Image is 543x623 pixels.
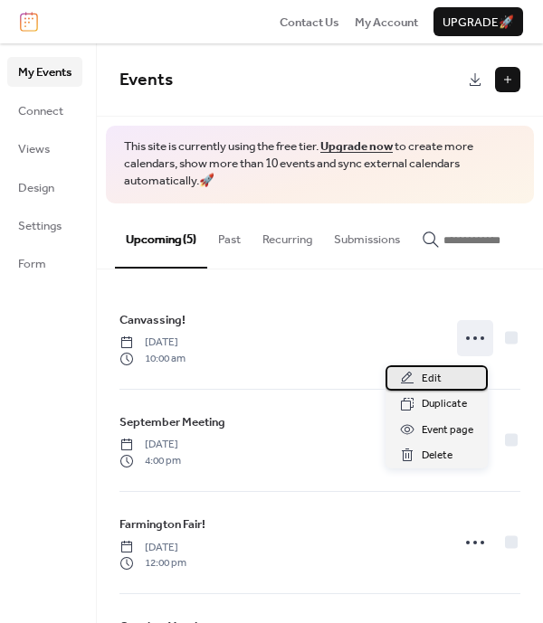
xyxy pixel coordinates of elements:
[320,135,393,158] a: Upgrade now
[355,13,418,31] a: My Account
[20,12,38,32] img: logo
[119,63,173,97] span: Events
[7,96,82,125] a: Connect
[119,412,225,432] a: September Meeting
[7,57,82,86] a: My Events
[119,335,186,351] span: [DATE]
[18,63,71,81] span: My Events
[207,203,252,267] button: Past
[119,311,186,329] span: Canvassing!
[280,13,339,31] a: Contact Us
[119,437,181,453] span: [DATE]
[7,134,82,163] a: Views
[422,447,452,465] span: Delete
[7,249,82,278] a: Form
[119,555,186,571] span: 12:00 pm
[355,14,418,32] span: My Account
[280,14,339,32] span: Contact Us
[115,203,207,269] button: Upcoming (5)
[119,515,205,533] span: Farmington Fair!
[422,421,473,439] span: Event page
[7,173,82,202] a: Design
[119,514,205,534] a: Farmington Fair!
[18,217,62,235] span: Settings
[119,310,186,330] a: Canvassing!
[252,203,323,267] button: Recurring
[433,7,523,36] button: Upgrade🚀
[18,179,54,197] span: Design
[119,453,181,469] span: 4:00 pm
[18,102,63,120] span: Connect
[422,370,442,388] span: Edit
[7,211,82,240] a: Settings
[124,138,516,190] span: This site is currently using the free tier. to create more calendars, show more than 10 events an...
[18,140,50,158] span: Views
[119,540,186,556] span: [DATE]
[422,395,467,413] span: Duplicate
[119,351,186,367] span: 10:00 am
[443,14,514,32] span: Upgrade 🚀
[18,255,46,273] span: Form
[323,203,411,267] button: Submissions
[119,413,225,431] span: September Meeting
